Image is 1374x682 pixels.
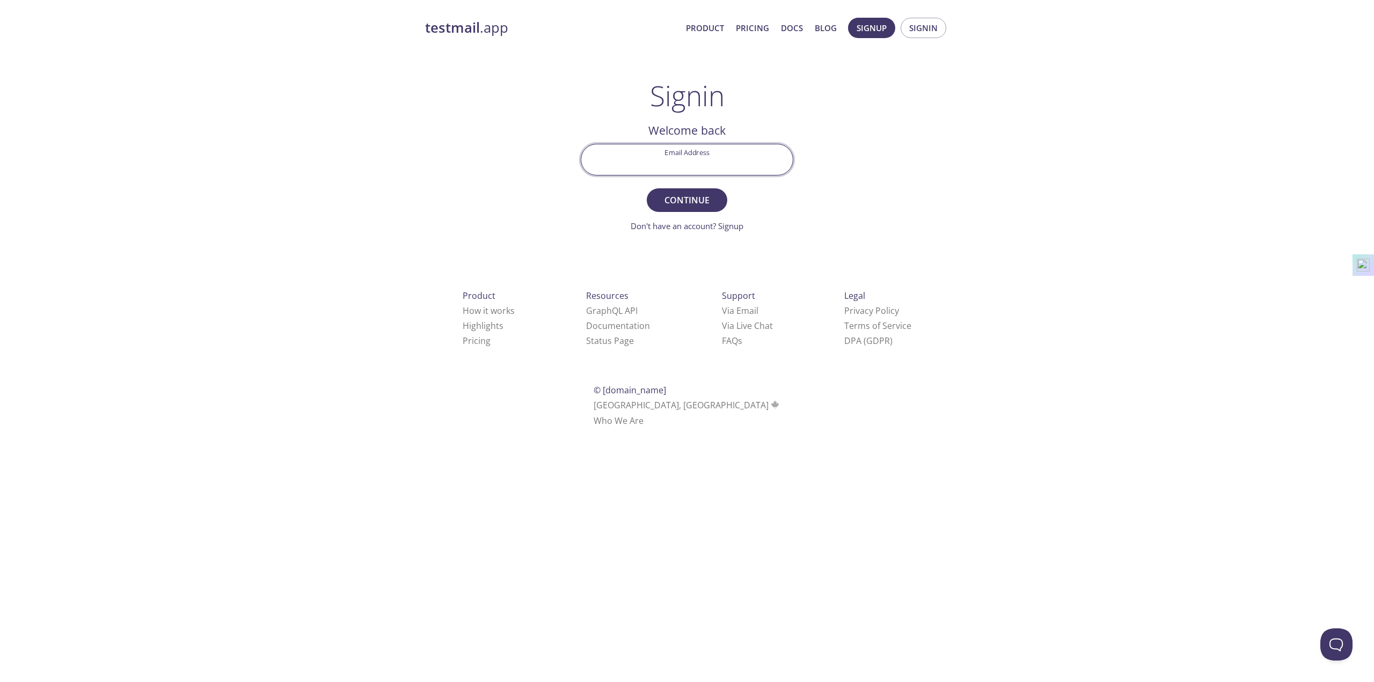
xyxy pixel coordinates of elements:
[781,21,803,35] a: Docs
[722,290,755,302] span: Support
[594,399,781,411] span: [GEOGRAPHIC_DATA], [GEOGRAPHIC_DATA]
[586,305,638,317] a: GraphQL API
[844,305,899,317] a: Privacy Policy
[686,21,724,35] a: Product
[650,79,725,112] h1: Signin
[909,21,938,35] span: Signin
[844,320,911,332] a: Terms of Service
[844,335,893,347] a: DPA (GDPR)
[581,121,793,140] h2: Welcome back
[425,19,677,37] a: testmail.app
[647,188,727,212] button: Continue
[722,305,758,317] a: Via Email
[815,21,837,35] a: Blog
[594,384,666,396] span: © [DOMAIN_NAME]
[586,335,634,347] a: Status Page
[425,18,480,37] strong: testmail
[463,290,495,302] span: Product
[857,21,887,35] span: Signup
[659,193,715,208] span: Continue
[736,21,769,35] a: Pricing
[463,320,503,332] a: Highlights
[722,335,742,347] a: FAQ
[586,290,628,302] span: Resources
[594,415,644,427] a: Who We Are
[631,221,743,231] a: Don't have an account? Signup
[586,320,650,332] a: Documentation
[463,305,515,317] a: How it works
[844,290,865,302] span: Legal
[738,335,742,347] span: s
[901,18,946,38] button: Signin
[848,18,895,38] button: Signup
[463,335,491,347] a: Pricing
[722,320,773,332] a: Via Live Chat
[1320,628,1353,661] iframe: Help Scout Beacon - Open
